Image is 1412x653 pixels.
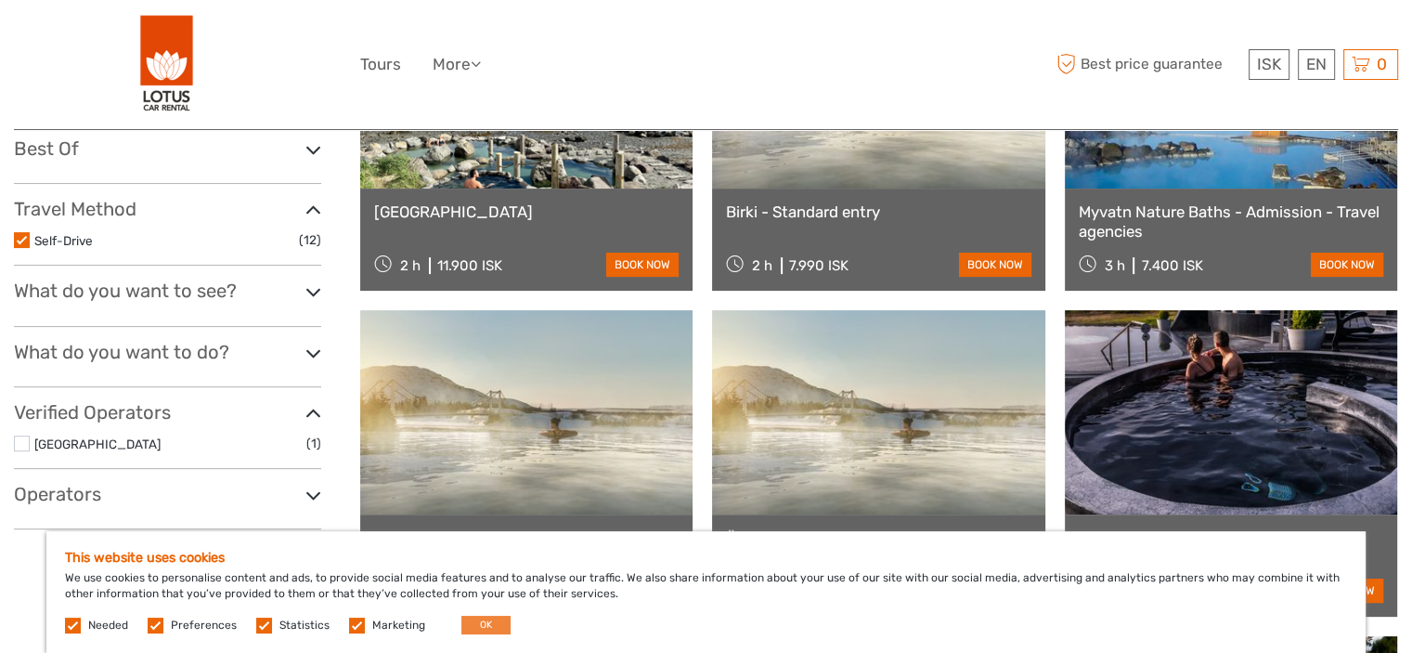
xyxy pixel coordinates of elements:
[1079,202,1383,241] a: Myvatn Nature Baths - Admission - Travel agencies
[959,253,1031,277] a: book now
[306,433,321,454] span: (1)
[726,202,1030,221] a: Birki - Standard entry
[752,257,772,274] span: 2 h
[1374,55,1390,73] span: 0
[14,401,321,424] h3: Verified Operators
[1052,49,1244,80] span: Best price guarantee
[1141,257,1202,274] div: 7.400 ISK
[360,51,401,78] a: Tours
[1298,49,1335,80] div: EN
[14,137,321,160] h3: Best Of
[372,618,425,633] label: Marketing
[14,280,321,302] h3: What do you want to see?
[433,51,481,78] a: More
[789,257,848,274] div: 7.990 ISK
[140,14,194,115] img: 443-e2bd2384-01f0-477a-b1bf-f993e7f52e7d_logo_big.png
[34,437,161,451] a: [GEOGRAPHIC_DATA]
[437,257,502,274] div: 11.900 ISK
[34,233,93,248] a: Self-Drive
[14,483,321,505] h3: Operators
[214,29,236,51] button: Open LiveChat chat widget
[65,550,1347,566] h5: This website uses cookies
[26,33,210,47] p: We're away right now. Please check back later!
[46,531,1366,653] div: We use cookies to personalise content and ads, to provide social media features and to analyse ou...
[171,618,237,633] label: Preferences
[461,616,511,634] button: OK
[374,529,679,567] a: Lerki - Premium entry with extra amenities
[14,341,321,363] h3: What do you want to do?
[1079,529,1383,547] a: Krauma nature baths - Admission fee
[1311,253,1383,277] a: book now
[88,618,128,633] label: Needed
[1104,257,1124,274] span: 3 h
[14,198,321,220] h3: Travel Method
[400,257,421,274] span: 2 h
[726,529,1030,547] a: Ösp - Dedicated wellness experience
[374,202,679,221] a: [GEOGRAPHIC_DATA]
[279,618,330,633] label: Statistics
[606,253,679,277] a: book now
[299,229,321,251] span: (12)
[1257,55,1281,73] span: ISK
